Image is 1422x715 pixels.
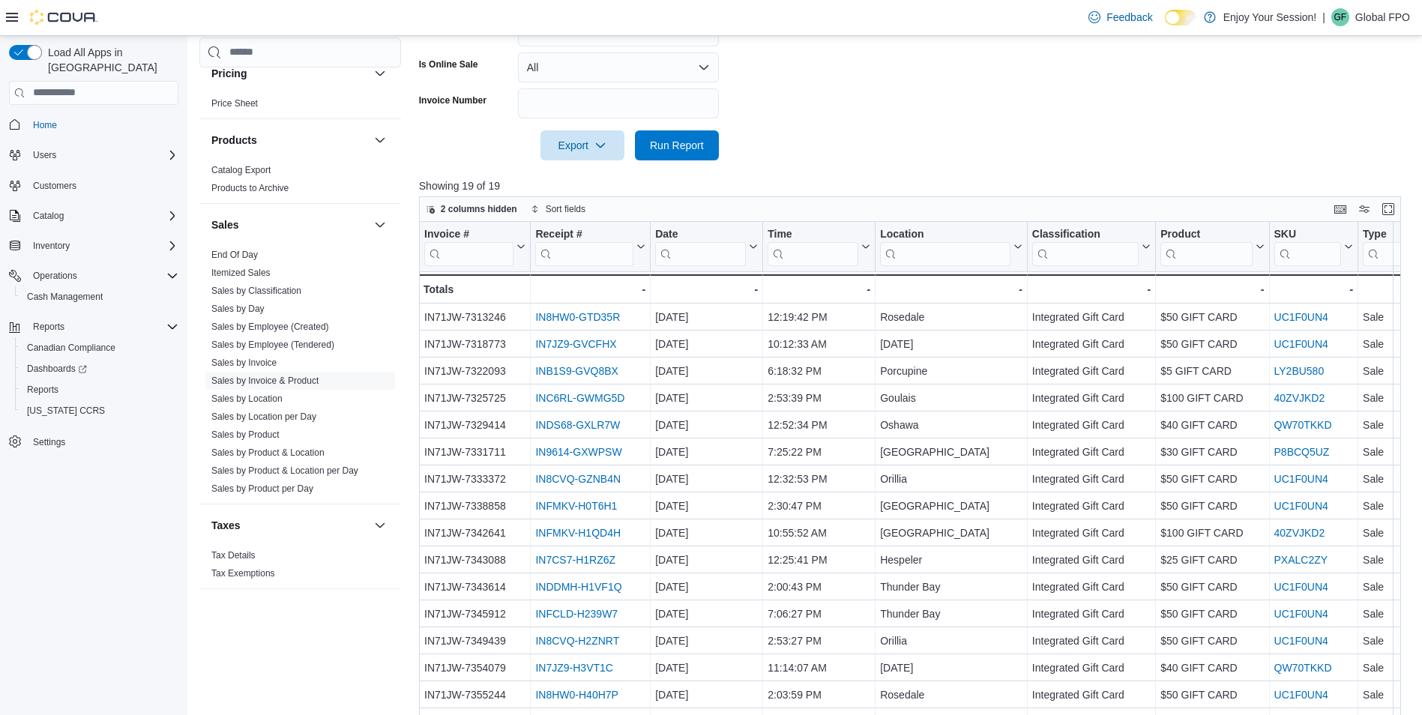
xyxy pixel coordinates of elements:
[199,246,401,504] div: Sales
[535,689,618,701] a: IN8HW0-H40H7P
[424,443,525,461] div: IN71JW-7331711
[211,217,239,232] h3: Sales
[1274,419,1331,431] a: QW70TKKD
[211,250,258,260] a: End Of Day
[1363,227,1416,241] div: Type
[1274,635,1328,647] a: UC1F0UN4
[1165,10,1196,25] input: Dark Mode
[419,178,1412,193] p: Showing 19 of 19
[535,635,619,647] a: IN8CVQ-H2ZNRT
[211,447,325,458] a: Sales by Product & Location
[535,392,624,404] a: INC6RL-GWMG5D
[211,321,329,333] span: Sales by Employee (Created)
[655,632,758,650] div: [DATE]
[1274,473,1328,485] a: UC1F0UN4
[33,119,57,131] span: Home
[33,240,70,252] span: Inventory
[15,286,184,307] button: Cash Management
[1274,365,1324,377] a: LY2BU580
[1274,527,1325,539] a: 40ZVJKD2
[211,286,301,296] a: Sales by Classification
[424,524,525,542] div: IN71JW-7342641
[1274,311,1328,323] a: UC1F0UN4
[27,405,105,417] span: [US_STATE] CCRS
[1322,8,1325,26] p: |
[768,335,870,353] div: 10:12:33 AM
[424,470,525,488] div: IN71JW-7333372
[27,433,71,451] a: Settings
[655,524,758,542] div: [DATE]
[880,578,1022,596] div: Thunder Bay
[1274,338,1328,350] a: UC1F0UN4
[42,45,178,75] span: Load All Apps in [GEOGRAPHIC_DATA]
[1032,443,1151,461] div: Integrated Gift Card
[21,381,178,399] span: Reports
[1032,605,1151,623] div: Integrated Gift Card
[371,131,389,149] button: Products
[768,632,870,650] div: 2:53:27 PM
[3,114,184,136] button: Home
[419,58,478,70] label: Is Online Sale
[424,308,525,326] div: IN71JW-7313246
[1032,470,1151,488] div: Integrated Gift Card
[1032,280,1151,298] div: -
[655,280,758,298] div: -
[1032,227,1151,265] button: Classification
[371,216,389,234] button: Sales
[768,227,858,241] div: Time
[768,416,870,434] div: 12:52:34 PM
[768,551,870,569] div: 12:25:41 PM
[1274,227,1341,265] div: SKU URL
[211,164,271,176] span: Catalog Export
[655,227,746,241] div: Date
[27,115,178,134] span: Home
[1160,605,1264,623] div: $50 GIFT CARD
[424,227,513,265] div: Invoice #
[3,430,184,452] button: Settings
[1160,308,1264,326] div: $50 GIFT CARD
[655,497,758,515] div: [DATE]
[211,165,271,175] a: Catalog Export
[30,10,97,25] img: Cova
[1032,524,1151,542] div: Integrated Gift Card
[535,338,616,350] a: IN7JZ9-GVCFHX
[525,200,591,218] button: Sort fields
[3,205,184,226] button: Catalog
[655,308,758,326] div: [DATE]
[27,176,178,195] span: Customers
[1379,200,1397,218] button: Enter fullscreen
[371,516,389,534] button: Taxes
[535,446,621,458] a: IN9614-GXWPSW
[211,267,271,279] span: Itemized Sales
[199,94,401,118] div: Pricing
[880,605,1022,623] div: Thunder Bay
[1355,8,1410,26] p: Global FPO
[27,432,178,450] span: Settings
[211,393,283,404] a: Sales by Location
[420,200,523,218] button: 2 columns hidden
[371,64,389,82] button: Pricing
[655,227,746,265] div: Date
[211,550,256,561] a: Tax Details
[211,429,280,440] a: Sales by Product
[211,568,275,579] a: Tax Exemptions
[424,605,525,623] div: IN71JW-7345912
[27,342,115,354] span: Canadian Compliance
[1331,8,1349,26] div: Global FPO
[655,686,758,704] div: [DATE]
[211,518,368,533] button: Taxes
[211,465,358,477] span: Sales by Product & Location per Day
[1032,227,1139,241] div: Classification
[27,237,76,255] button: Inventory
[535,419,620,431] a: INDS68-GXLR7W
[211,133,368,148] button: Products
[535,227,633,265] div: Receipt # URL
[535,554,615,566] a: IN7CS7-H1RZ6Z
[15,337,184,358] button: Canadian Compliance
[655,659,758,677] div: [DATE]
[424,362,525,380] div: IN71JW-7322093
[1160,632,1264,650] div: $50 GIFT CARD
[535,662,612,674] a: IN7JZ9-H3VT1C
[211,549,256,561] span: Tax Details
[3,265,184,286] button: Operations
